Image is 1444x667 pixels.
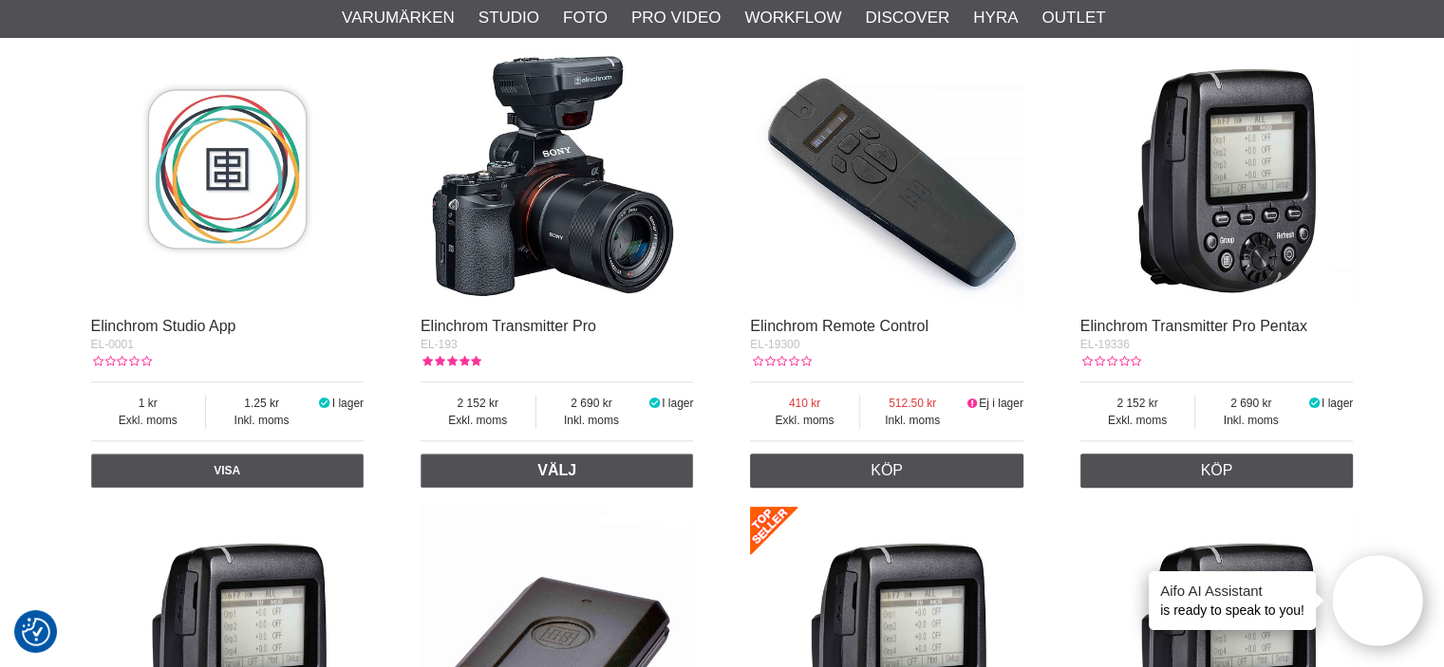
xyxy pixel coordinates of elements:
img: Elinchrom Remote Control [750,32,1023,306]
button: Samtyckesinställningar [22,615,50,649]
span: Inkl. moms [206,412,317,429]
span: Exkl. moms [421,412,535,429]
span: Inkl. moms [1195,412,1306,429]
a: Outlet [1041,6,1105,30]
a: Elinchrom Studio App [91,318,236,334]
span: 2 690 [536,395,647,412]
span: Inkl. moms [536,412,647,429]
span: I lager [1322,397,1353,410]
a: Discover [865,6,949,30]
div: Kundbetyg: 0 [1080,353,1141,370]
span: Exkl. moms [91,412,206,429]
img: Elinchrom Transmitter Pro [421,32,694,306]
a: Elinchrom Transmitter Pro Pentax [1080,318,1307,334]
a: Studio [478,6,539,30]
img: Elinchrom Transmitter Pro Pentax [1080,32,1354,306]
div: Kundbetyg: 5.00 [421,353,481,370]
span: 410 [750,395,859,412]
i: I lager [317,397,332,410]
a: Workflow [744,6,841,30]
a: Köp [1080,454,1354,488]
img: Elinchrom Studio App [91,32,365,306]
a: Visa [91,454,365,488]
a: Köp [750,454,1023,488]
span: I lager [662,397,693,410]
div: is ready to speak to you! [1149,571,1316,630]
span: 1 [91,395,206,412]
a: Elinchrom Transmitter Pro [421,318,596,334]
a: Hyra [973,6,1018,30]
div: Kundbetyg: 0 [91,353,152,370]
span: I lager [332,397,364,410]
span: Exkl. moms [750,412,859,429]
a: Varumärken [342,6,455,30]
span: Exkl. moms [1080,412,1195,429]
div: Kundbetyg: 0 [750,353,811,370]
img: Revisit consent button [22,618,50,646]
h4: Aifo AI Assistant [1160,581,1304,601]
span: 512.50 [860,395,966,412]
span: 1.25 [206,395,317,412]
i: Ej i lager [965,397,979,410]
a: Elinchrom Remote Control [750,318,928,334]
span: 2 152 [421,395,535,412]
i: I lager [647,397,662,410]
a: Foto [563,6,608,30]
span: EL-0001 [91,338,134,351]
span: EL-19300 [750,338,799,351]
i: I lager [1306,397,1322,410]
a: Pro Video [631,6,721,30]
span: Ej i lager [979,397,1023,410]
span: 2 690 [1195,395,1306,412]
a: Välj [421,454,694,488]
span: EL-19336 [1080,338,1130,351]
span: Inkl. moms [860,412,966,429]
span: 2 152 [1080,395,1195,412]
span: EL-193 [421,338,458,351]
